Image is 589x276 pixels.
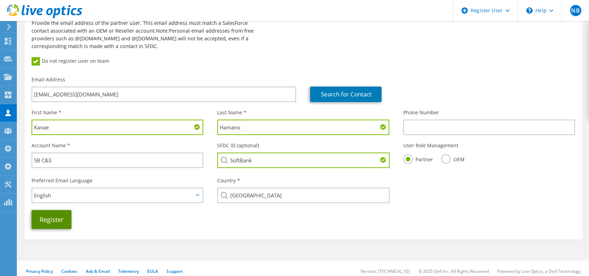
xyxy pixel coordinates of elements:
li: © 2025 Dell Inc. All Rights Reserved [418,268,489,274]
a: EULA [147,268,158,274]
label: First Name * [32,109,61,116]
b: Note: [156,27,169,34]
label: Preferred Email Language [32,177,93,184]
label: Last Name * [217,109,246,116]
label: Partner [403,154,433,163]
a: Cookies [61,268,77,274]
label: User Role Management [403,142,458,149]
label: Country * [217,177,240,184]
label: SFDC ID (optional) [217,142,259,149]
a: Telemetry [118,268,139,274]
label: OEM [441,154,465,163]
p: Provide the email address of the partner user. This email address must match a SalesForce contact... [32,19,263,50]
a: Privacy Policy [26,268,53,274]
svg: \n [526,7,533,14]
label: Do not register user on team [32,57,109,66]
a: Search for Contact [310,87,382,102]
button: Register [32,210,71,229]
a: Support [166,268,183,274]
label: Phone Number [403,109,439,116]
label: Account Name * [32,142,70,149]
a: Ads & Email [86,268,110,274]
span: English [34,191,193,200]
span: NB [570,5,581,16]
li: Powered by Live Optics, a Dell Technology [497,268,581,274]
li: Version: [TECHNICAL_ID] [361,268,410,274]
label: Email Address [32,76,65,83]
